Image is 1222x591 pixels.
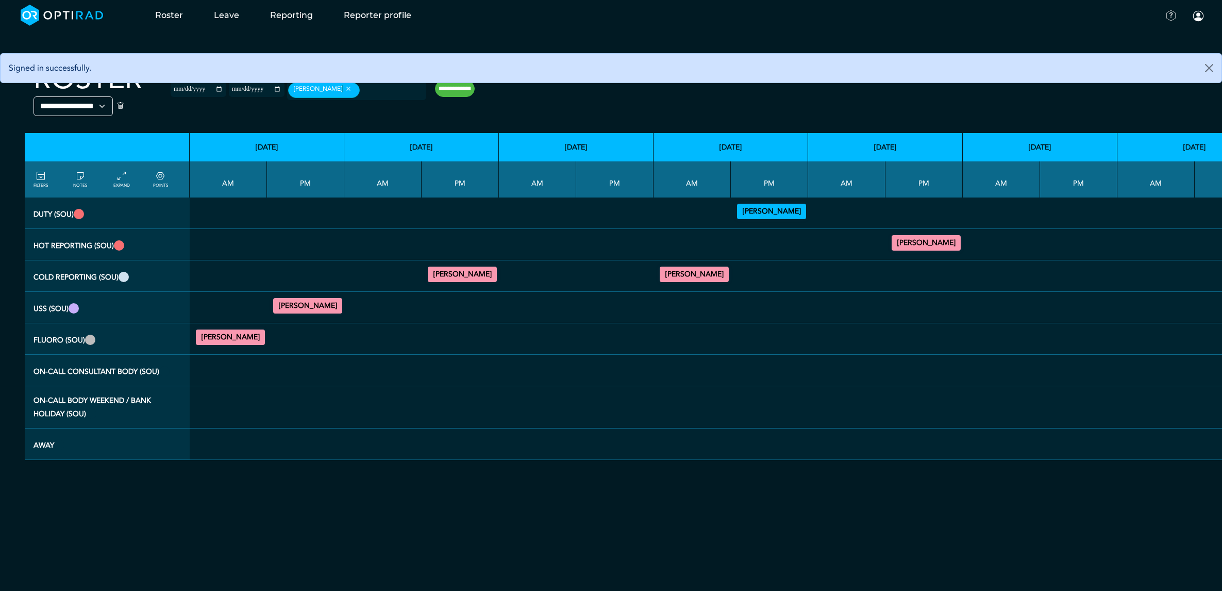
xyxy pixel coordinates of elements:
th: Fluoro (SOU) [25,323,190,355]
th: AM [963,161,1040,198]
th: AM [1117,161,1195,198]
img: brand-opti-rad-logos-blue-and-white-d2f68631ba2948856bd03f2d395fb146ddc8fb01b4b6e9315ea85fa773367... [21,5,104,26]
th: AM [190,161,267,198]
summary: [PERSON_NAME] [197,331,263,343]
th: USS (SOU) [25,292,190,323]
th: PM [267,161,344,198]
div: FLU General Adult 10:00 - 13:00 [196,330,265,345]
div: General US 13:00 - 17:00 [273,298,342,314]
summary: [PERSON_NAME] [739,205,805,218]
th: [DATE] [808,133,963,161]
th: Away [25,429,190,460]
summary: [PERSON_NAME] [275,300,341,312]
a: show/hide notes [73,170,87,189]
a: FILTERS [34,170,48,189]
th: Hot Reporting (SOU) [25,229,190,260]
div: Vetting (15 PF Points) 15:00 - 17:00 [737,204,806,219]
div: General CT 09:30 - 10:30 [660,267,729,282]
th: On-Call Consultant Body (SOU) [25,355,190,386]
th: AM [344,161,422,198]
a: collapse/expand entries [113,170,130,189]
th: PM [576,161,654,198]
div: MRI Trauma & Urgent/CT Trauma & Urgent 13:00 - 17:00 [892,235,961,251]
th: Duty (SOU) [25,198,190,229]
th: [DATE] [499,133,654,161]
th: AM [808,161,885,198]
div: [PERSON_NAME] [288,83,360,98]
th: On-Call Body Weekend / Bank Holiday (SOU) [25,386,190,429]
a: collapse/expand expected points [153,170,168,189]
summary: [PERSON_NAME] [661,268,727,281]
th: AM [499,161,576,198]
input: null [362,86,413,95]
summary: [PERSON_NAME] [429,268,495,281]
th: PM [731,161,808,198]
button: Close [1197,54,1221,83]
th: [DATE] [654,133,808,161]
th: AM [654,161,731,198]
th: [DATE] [344,133,499,161]
th: Cold Reporting (SOU) [25,260,190,292]
th: [DATE] [963,133,1117,161]
th: PM [1040,161,1117,198]
th: PM [885,161,963,198]
button: Remove item: '8f6c46f2-3453-42a8-890f-0d052f8d4a0f' [342,85,354,92]
div: General CT 13:00 - 17:00 [428,267,497,282]
th: PM [422,161,499,198]
th: [DATE] [190,133,344,161]
summary: [PERSON_NAME] [893,237,959,249]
